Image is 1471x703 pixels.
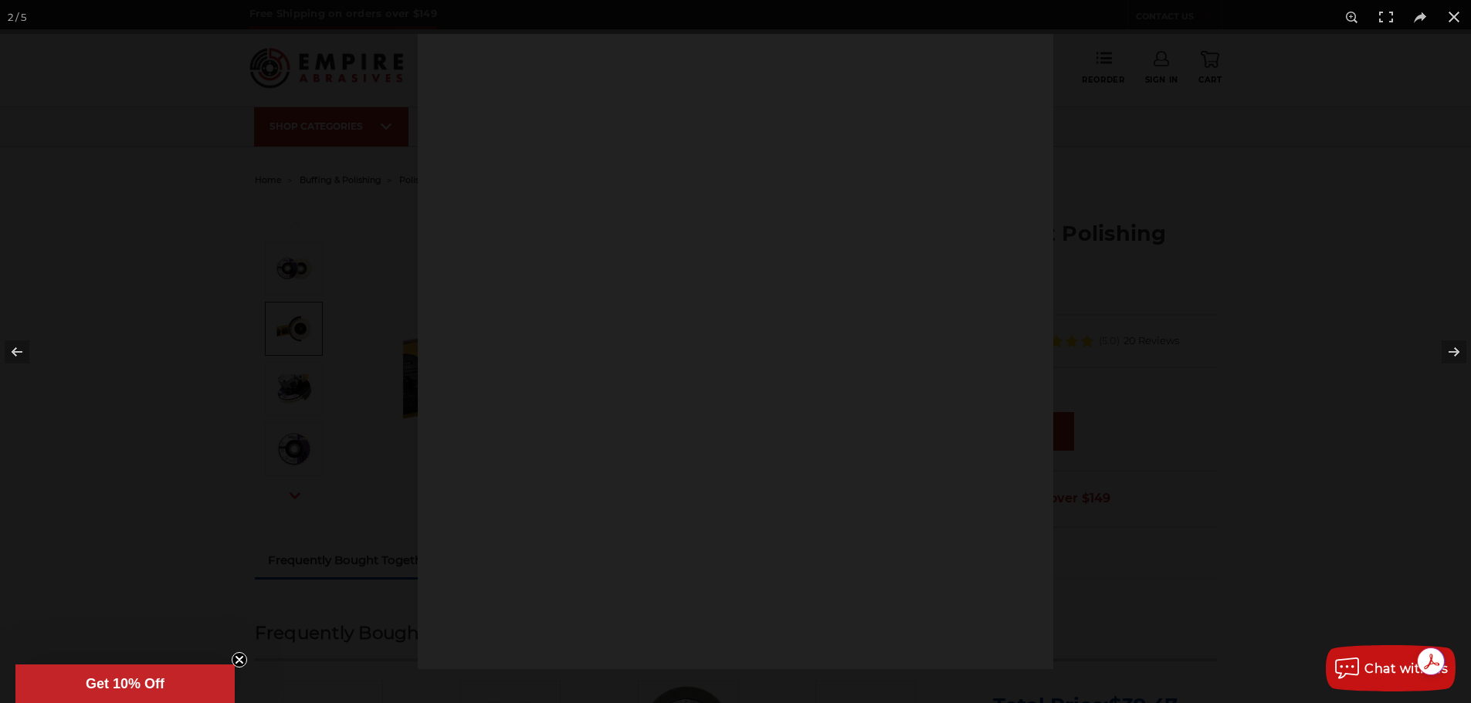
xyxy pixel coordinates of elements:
[1326,645,1456,691] button: Chat with us
[15,664,235,703] div: Get 10% OffClose teaser
[1417,313,1471,390] button: Next (arrow right)
[232,652,247,668] button: Close teaser
[1364,661,1448,676] span: Chat with us
[86,676,164,691] span: Get 10% Off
